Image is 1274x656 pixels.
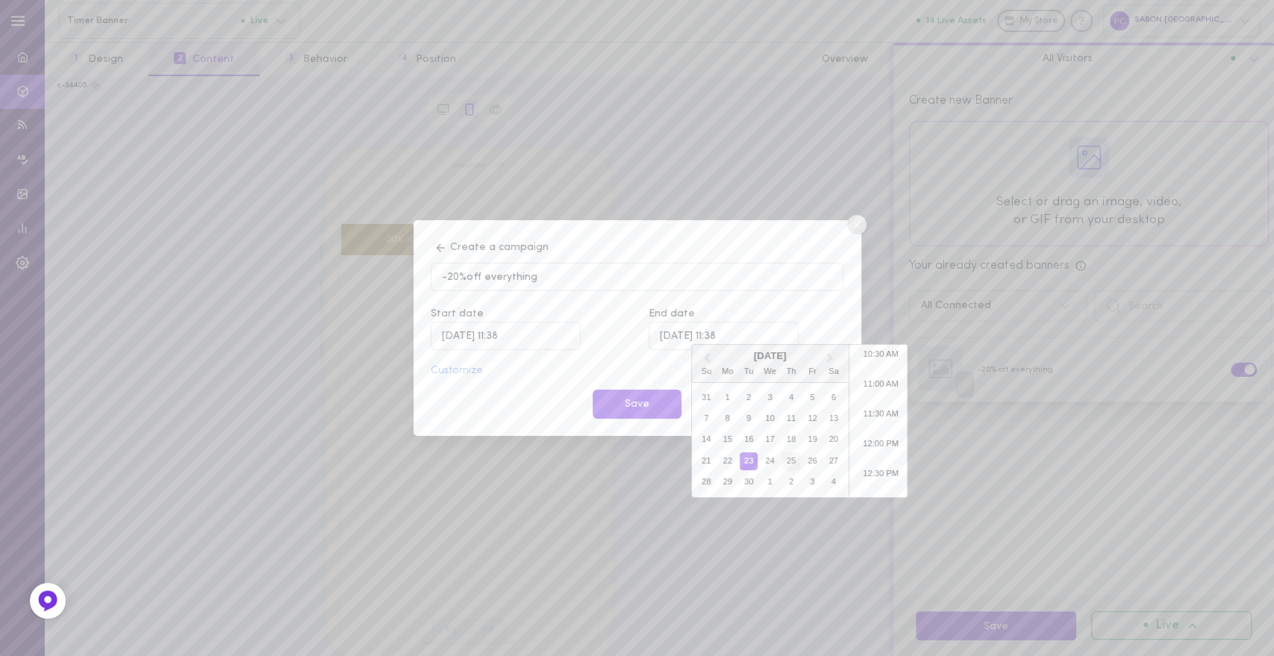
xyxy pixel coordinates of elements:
div: Choose Saturday, September 20th, 2025 [825,431,843,449]
div: Th [782,363,800,381]
li: 12:30 PM [849,466,913,496]
li: 10:30 AM [849,346,913,376]
button: Customize [431,366,483,376]
li: 12:00 PM [849,436,913,466]
div: Mo [719,363,737,381]
img: Feedback Button [37,590,59,612]
button: Next Month [819,346,843,370]
span: End date [649,308,695,319]
div: Choose Tuesday, September 2nd, 2025 [740,389,758,407]
div: [DATE] [692,351,849,360]
div: We [761,363,779,381]
div: Choose Wednesday, September 3rd, 2025 [761,389,779,407]
div: Choose Thursday, September 18th, 2025 [782,431,800,449]
div: Choose Wednesday, September 24th, 2025 [761,452,779,470]
div: Fr [804,363,822,381]
div: Choose Friday, September 19th, 2025 [804,431,822,449]
li: 1:00 PM [849,496,913,525]
div: Choose Thursday, September 11th, 2025 [782,410,800,428]
div: Choose Saturday, September 27th, 2025 [825,452,843,470]
button: Save [593,390,681,419]
div: Choose Monday, September 15th, 2025 [719,431,737,449]
div: Choose Monday, September 22nd, 2025 [719,452,737,470]
div: Choose Monday, September 8th, 2025 [719,410,737,428]
div: Choose Friday, September 5th, 2025 [804,389,822,407]
div: month 2025-09 [696,387,844,493]
div: Su [697,363,715,381]
div: Choose Saturday, September 13th, 2025 [825,410,843,428]
div: Choose Tuesday, September 23rd, 2025 [740,452,758,470]
li: 11:30 AM [849,406,913,436]
div: Choose Wednesday, October 1st, 2025 [761,473,779,491]
div: Choose Sunday, September 7th, 2025 [697,410,715,428]
div: Choose Saturday, September 6th, 2025 [825,389,843,407]
div: Tu [740,363,758,381]
div: Choose Thursday, October 2nd, 2025 [782,473,800,491]
div: Choose Sunday, September 14th, 2025 [697,431,715,449]
li: 11:00 AM [849,376,913,406]
div: Choose Friday, September 12th, 2025 [804,410,822,428]
div: Sa [825,363,843,381]
div: Choose Friday, October 3rd, 2025 [804,473,822,491]
div: Choose Tuesday, September 9th, 2025 [740,410,758,428]
div: Choose Sunday, August 31st, 2025 [697,389,715,407]
span: Create a campaign [450,240,549,255]
div: Choose Wednesday, September 17th, 2025 [761,431,779,449]
div: Choose Sunday, September 21st, 2025 [697,452,715,470]
div: Choose Monday, September 29th, 2025 [719,473,737,491]
div: Choose Thursday, September 4th, 2025 [782,389,800,407]
div: Choose Tuesday, September 30th, 2025 [740,473,758,491]
div: Choose Tuesday, September 16th, 2025 [740,431,758,449]
span: Start date [431,308,484,319]
div: Choose Sunday, September 28th, 2025 [697,473,715,491]
div: Choose Wednesday, September 10th, 2025 [761,410,779,428]
div: Choose Saturday, October 4th, 2025 [825,473,843,491]
div: Choose Friday, September 26th, 2025 [804,452,822,470]
div: Choose Monday, September 1st, 2025 [719,389,737,407]
button: Previous Month [693,346,717,370]
div: Choose Thursday, September 25th, 2025 [782,452,800,470]
ul: Time [849,345,913,497]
